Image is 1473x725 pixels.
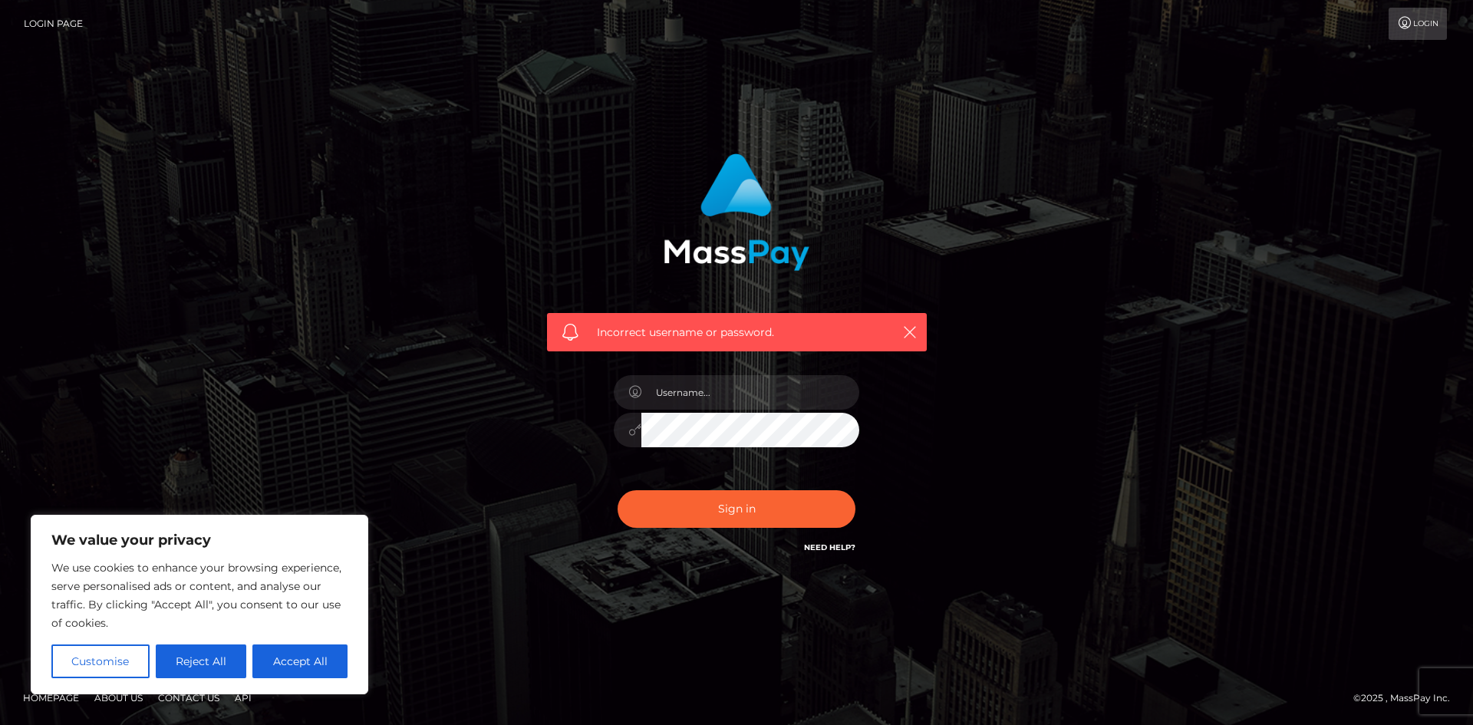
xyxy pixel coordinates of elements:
[156,644,247,678] button: Reject All
[152,686,226,710] a: Contact Us
[664,153,809,271] img: MassPay Login
[597,325,877,341] span: Incorrect username or password.
[1353,690,1461,707] div: © 2025 , MassPay Inc.
[804,542,855,552] a: Need Help?
[1389,8,1447,40] a: Login
[641,375,859,410] input: Username...
[88,686,149,710] a: About Us
[252,644,348,678] button: Accept All
[17,686,85,710] a: Homepage
[24,8,83,40] a: Login Page
[618,490,855,528] button: Sign in
[51,531,348,549] p: We value your privacy
[51,644,150,678] button: Customise
[31,515,368,694] div: We value your privacy
[229,686,258,710] a: API
[51,559,348,632] p: We use cookies to enhance your browsing experience, serve personalised ads or content, and analys...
